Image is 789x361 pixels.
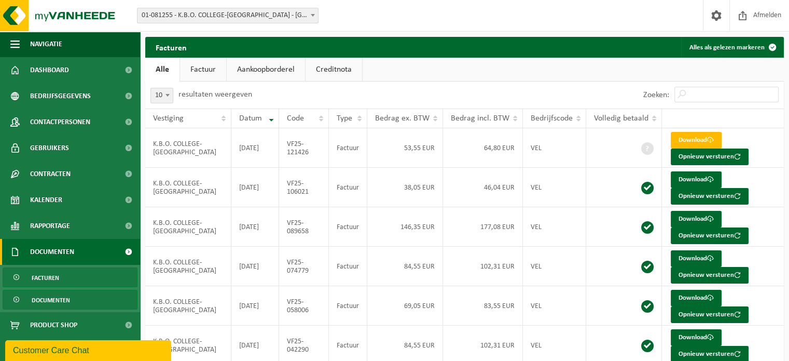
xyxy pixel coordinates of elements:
td: VF25-074779 [279,247,328,286]
td: VEL [523,207,586,247]
td: Factuur [329,128,367,168]
span: Documenten [30,239,74,265]
td: VF25-106021 [279,168,328,207]
span: Bedrag ex. BTW [375,114,430,123]
span: Code [287,114,304,123]
a: Download [671,290,722,306]
td: VF25-089658 [279,207,328,247]
td: 102,31 EUR [443,247,523,286]
a: Alle [145,58,179,82]
a: Documenten [3,290,137,310]
td: Factuur [329,207,367,247]
span: Product Shop [30,312,77,338]
button: Opnieuw versturen [671,188,749,205]
span: Navigatie [30,31,62,57]
h2: Facturen [145,37,197,57]
a: Factuur [180,58,226,82]
button: Opnieuw versturen [671,228,749,244]
td: 38,05 EUR [367,168,443,207]
td: [DATE] [231,247,279,286]
span: Kalender [30,187,62,213]
button: Opnieuw versturen [671,149,749,165]
td: VEL [523,128,586,168]
td: VEL [523,286,586,326]
td: [DATE] [231,168,279,207]
td: K.B.O. COLLEGE-[GEOGRAPHIC_DATA] [145,128,231,168]
span: Type [337,114,352,123]
td: [DATE] [231,128,279,168]
span: 01-081255 - K.B.O. COLLEGE-SLEUTELBOS - OUDENAARDE [137,8,318,23]
iframe: chat widget [5,338,173,361]
td: VEL [523,247,586,286]
td: VEL [523,168,586,207]
a: Facturen [3,268,137,287]
td: 53,55 EUR [367,128,443,168]
td: 69,05 EUR [367,286,443,326]
label: Zoeken: [643,91,669,99]
a: Download [671,171,722,188]
span: Gebruikers [30,135,69,161]
td: VF25-058006 [279,286,328,326]
span: Facturen [32,268,59,288]
span: 01-081255 - K.B.O. COLLEGE-SLEUTELBOS - OUDENAARDE [137,8,319,23]
td: 177,08 EUR [443,207,523,247]
span: Rapportage [30,213,70,239]
button: Opnieuw versturen [671,306,749,323]
a: Aankoopborderel [227,58,305,82]
span: Dashboard [30,57,69,83]
span: Bedrijfsgegevens [30,83,91,109]
td: [DATE] [231,207,279,247]
a: Download [671,250,722,267]
td: [DATE] [231,286,279,326]
td: K.B.O. COLLEGE-[GEOGRAPHIC_DATA] [145,168,231,207]
span: Datum [239,114,262,123]
td: Factuur [329,247,367,286]
span: Documenten [32,290,70,310]
span: Vestiging [153,114,184,123]
a: Download [671,132,722,149]
td: VF25-121426 [279,128,328,168]
a: Download [671,329,722,346]
a: Download [671,211,722,228]
td: 84,55 EUR [367,247,443,286]
button: Opnieuw versturen [671,267,749,284]
span: Contracten [30,161,71,187]
td: 64,80 EUR [443,128,523,168]
td: K.B.O. COLLEGE-[GEOGRAPHIC_DATA] [145,286,231,326]
td: Factuur [329,286,367,326]
span: Volledig betaald [594,114,648,123]
label: resultaten weergeven [178,90,252,99]
td: K.B.O. COLLEGE-[GEOGRAPHIC_DATA] [145,247,231,286]
td: 146,35 EUR [367,207,443,247]
td: 83,55 EUR [443,286,523,326]
span: Contactpersonen [30,109,90,135]
span: Bedrijfscode [531,114,573,123]
td: Factuur [329,168,367,207]
a: Creditnota [306,58,362,82]
td: 46,04 EUR [443,168,523,207]
span: Bedrag incl. BTW [451,114,509,123]
span: 10 [151,88,173,103]
td: K.B.O. COLLEGE-[GEOGRAPHIC_DATA] [145,207,231,247]
button: Alles als gelezen markeren [681,37,783,58]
